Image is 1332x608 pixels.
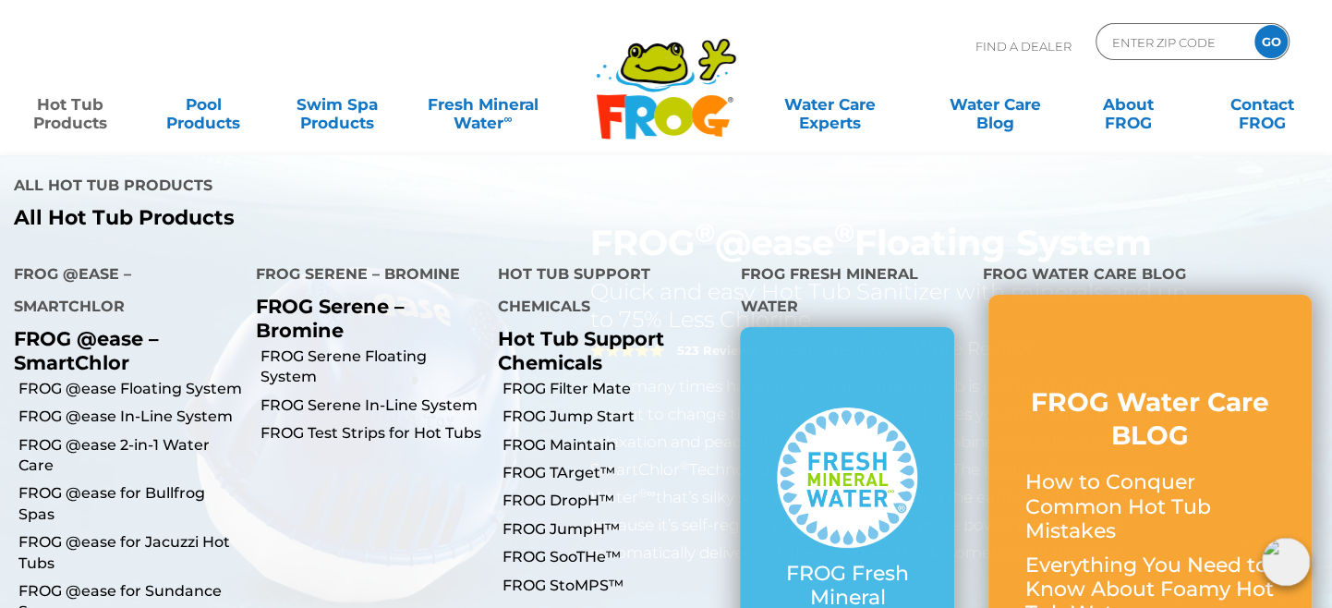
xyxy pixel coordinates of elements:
[1254,25,1288,58] input: GO
[1210,86,1314,123] a: ContactFROG
[260,423,484,444] a: FROG Test Strips for Hot Tubs
[745,86,914,123] a: Water CareExperts
[1077,86,1181,123] a: AboutFROG
[740,258,954,327] h4: FROG Fresh Mineral Water
[503,407,726,427] a: FROG Jump Start
[1110,29,1235,55] input: Zip Code Form
[498,327,664,373] a: Hot Tub Support Chemicals
[503,491,726,511] a: FROG DropH™
[503,576,726,596] a: FROG StoMPS™
[260,395,484,416] a: FROG Serene In-Line System
[256,258,470,295] h4: FROG Serene – Bromine
[14,258,228,327] h4: FROG @ease – SmartChlor
[1025,385,1275,453] h3: FROG Water Care BLOG
[503,547,726,567] a: FROG SooTHe™
[14,327,228,373] p: FROG @ease – SmartChlor
[975,23,1072,69] p: Find A Dealer
[982,258,1317,295] h4: FROG Water Care Blog
[14,169,652,206] h4: All Hot Tub Products
[503,379,726,399] a: FROG Filter Mate
[498,258,712,327] h4: Hot Tub Support Chemicals
[260,347,484,388] a: FROG Serene Floating System
[943,86,1047,123] a: Water CareBlog
[503,463,726,483] a: FROG TArget™
[14,206,652,230] a: All Hot Tub Products
[1262,538,1310,586] img: openIcon
[418,86,548,123] a: Fresh MineralWater∞
[18,435,242,477] a: FROG @ease 2-in-1 Water Care
[18,407,242,427] a: FROG @ease In-Line System
[18,532,242,574] a: FROG @ease for Jacuzzi Hot Tubs
[285,86,388,123] a: Swim SpaProducts
[1025,470,1275,543] p: How to Conquer Common Hot Tub Mistakes
[18,483,242,525] a: FROG @ease for Bullfrog Spas
[503,435,726,456] a: FROG Maintain
[18,86,122,123] a: Hot TubProducts
[503,519,726,540] a: FROG JumpH™
[18,379,242,399] a: FROG @ease Floating System
[151,86,255,123] a: PoolProducts
[503,112,512,126] sup: ∞
[256,295,470,341] p: FROG Serene – Bromine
